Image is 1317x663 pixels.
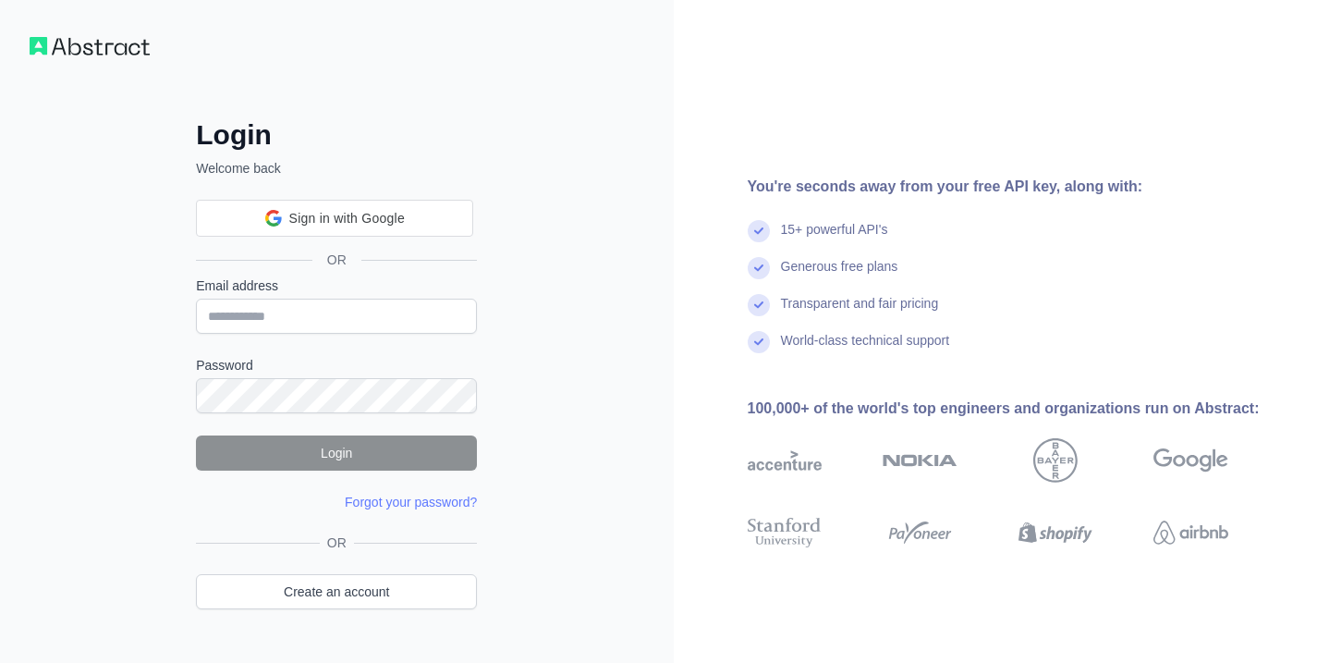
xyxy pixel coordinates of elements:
img: check mark [748,257,770,279]
img: check mark [748,331,770,353]
img: shopify [1018,514,1093,551]
span: Sign in with Google [289,209,405,228]
img: google [1153,438,1228,483]
img: check mark [748,294,770,316]
img: payoneer [883,514,957,551]
div: 15+ powerful API's [781,220,888,257]
span: OR [312,251,361,269]
a: Create an account [196,574,477,609]
img: bayer [1033,438,1078,483]
div: Transparent and fair pricing [781,294,939,331]
div: You're seconds away from your free API key, along with: [748,176,1288,198]
p: Welcome back [196,159,477,178]
h2: Login [196,118,477,152]
img: check mark [748,220,770,242]
div: 100,000+ of the world's top engineers and organizations run on Abstract: [748,398,1288,420]
label: Password [196,356,477,374]
div: World-class technical support [781,331,950,368]
div: Sign in with Google [196,200,473,237]
img: nokia [883,438,957,483]
a: Forgot your password? [345,495,477,510]
span: OR [320,534,354,552]
img: airbnb [1153,514,1228,551]
img: Workflow [30,37,150,55]
img: accenture [748,438,823,483]
div: Generous free plans [781,257,898,294]
label: Email address [196,276,477,295]
button: Login [196,436,477,471]
img: stanford university [748,514,823,551]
